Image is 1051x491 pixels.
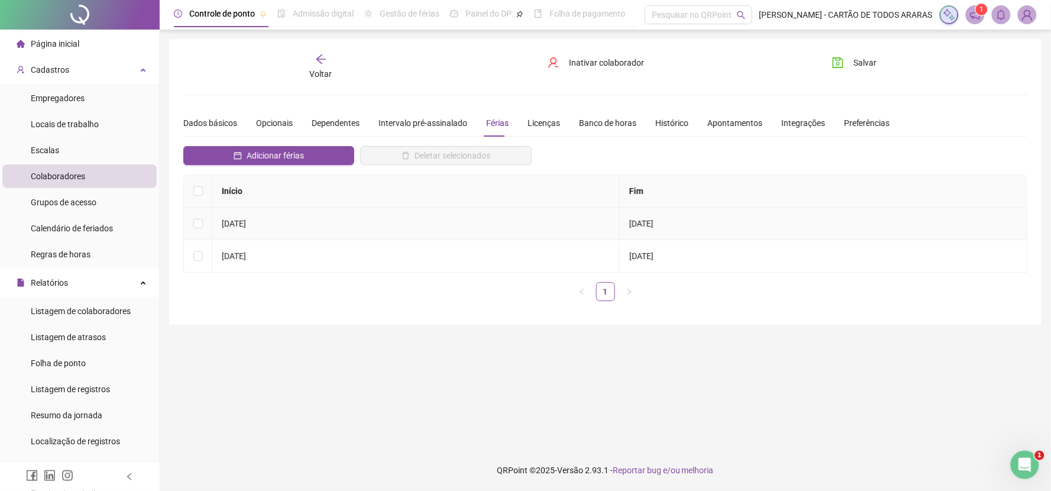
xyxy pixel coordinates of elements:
th: Fim [620,175,1027,208]
span: [DATE] [629,219,654,228]
span: book [534,9,542,18]
span: dashboard [450,9,458,18]
span: Empregadores [31,93,85,103]
span: left [125,473,134,481]
div: Dados básicos [183,117,237,130]
span: search [737,11,746,20]
span: Escalas [31,146,59,155]
span: Regras de horas [31,250,90,259]
span: Localização de registros [31,437,120,446]
span: Página inicial [31,39,79,49]
span: Listagem de colaboradores [31,306,131,316]
div: Integrações [781,117,825,130]
span: instagram [62,470,73,482]
th: Início [212,175,620,208]
span: pushpin [516,11,523,18]
span: [PERSON_NAME] - CARTÃO DE TODOS ARARAS [759,8,933,21]
span: Listagem de atrasos [31,332,106,342]
span: left [578,288,586,295]
span: Cadastros [31,65,69,75]
button: Adicionar férias [183,146,354,165]
span: Reportar bug e/ou melhoria [613,466,714,475]
a: 1 [597,283,615,301]
span: Grupos de acesso [31,198,96,207]
div: Opcionais [256,117,293,130]
span: Folha de ponto [31,358,86,368]
div: Dependentes [312,117,360,130]
span: save [832,57,844,69]
div: Preferências [844,117,890,130]
div: Histórico [655,117,688,130]
span: clock-circle [174,9,182,18]
span: right [626,288,633,295]
span: Adicionar férias [247,149,304,162]
div: Férias [486,117,509,130]
span: user-delete [548,57,560,69]
span: Locais de trabalho [31,119,99,129]
span: [DATE] [222,251,246,261]
span: Salvar [853,56,877,69]
li: 1 [596,282,615,301]
img: sparkle-icon.fc2bf0ac1784a2077858766a79e2daf3.svg [943,8,956,21]
span: Admissão digital [293,9,354,18]
span: 1 [1035,451,1044,460]
span: user-add [17,66,25,74]
button: Inativar colaborador [539,53,653,72]
span: Voltar [310,69,332,79]
span: sun [364,9,373,18]
button: Deletar selecionados [360,146,531,165]
span: pushpin [260,11,267,18]
span: Calendário de feriados [31,224,113,233]
div: Banco de horas [579,117,636,130]
span: Inativar colaborador [569,56,644,69]
span: home [17,40,25,48]
span: Folha de pagamento [549,9,625,18]
button: left [573,282,591,301]
span: Listagem de registros [31,385,110,394]
button: right [620,282,639,301]
span: [DATE] [629,251,654,261]
div: Licenças [528,117,560,130]
img: 43281 [1018,6,1036,24]
li: Página anterior [573,282,591,301]
span: [DATE] [222,219,246,228]
span: Gestão de férias [380,9,439,18]
button: Salvar [823,53,885,72]
sup: 1 [976,4,988,15]
span: Colaboradores [31,172,85,181]
span: Controle de ponto [189,9,255,18]
div: Apontamentos [707,117,762,130]
footer: QRPoint © 2025 - 2.93.1 - [160,450,1051,491]
div: Intervalo pré-assinalado [379,117,467,130]
span: Relatórios [31,278,68,288]
iframe: Intercom live chat [1011,451,1039,479]
span: bell [996,9,1007,20]
span: calendar [234,151,242,160]
span: Painel do DP [465,9,512,18]
span: Resumo da jornada [31,411,102,420]
li: Próxima página [620,282,639,301]
span: file-done [277,9,286,18]
span: Versão [557,466,583,475]
span: arrow-left [315,53,327,65]
span: facebook [26,470,38,482]
span: linkedin [44,470,56,482]
span: file [17,279,25,287]
span: notification [970,9,981,20]
span: 1 [980,5,984,14]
